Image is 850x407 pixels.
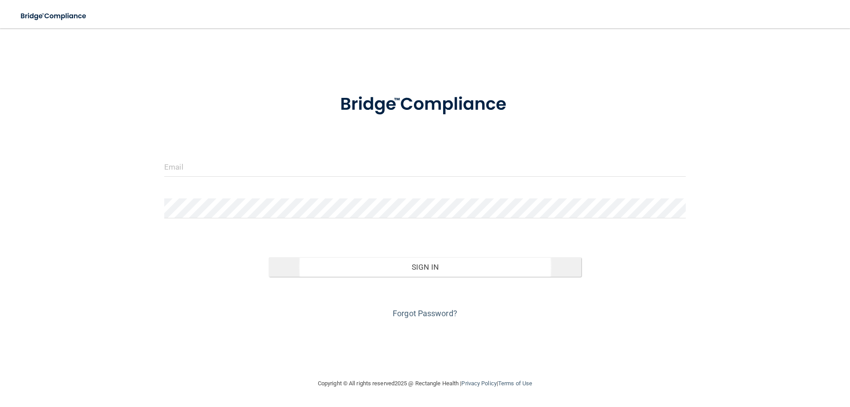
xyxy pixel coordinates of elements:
[461,380,496,387] a: Privacy Policy
[498,380,532,387] a: Terms of Use
[269,257,582,277] button: Sign In
[263,369,587,398] div: Copyright © All rights reserved 2025 @ Rectangle Health | |
[697,344,839,380] iframe: Drift Widget Chat Controller
[13,7,95,25] img: bridge_compliance_login_screen.278c3ca4.svg
[164,157,686,177] input: Email
[393,309,457,318] a: Forgot Password?
[322,81,528,128] img: bridge_compliance_login_screen.278c3ca4.svg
